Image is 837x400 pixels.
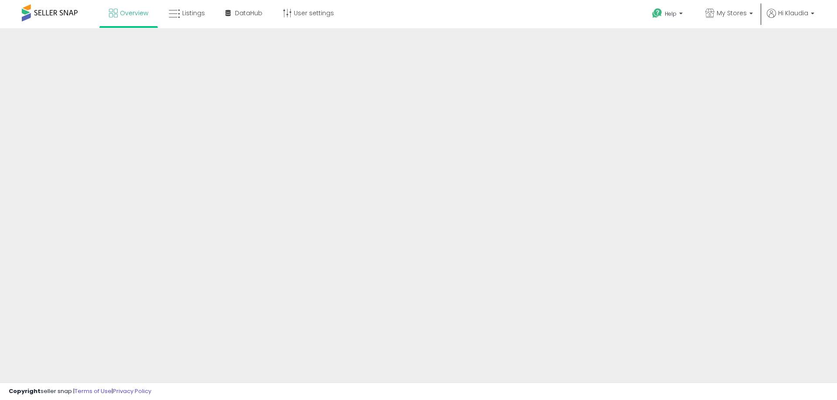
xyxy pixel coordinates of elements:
span: Overview [120,9,148,17]
i: Get Help [652,8,663,19]
a: Privacy Policy [113,387,151,395]
span: Hi Klaudia [778,9,808,17]
a: Help [645,1,691,28]
a: Terms of Use [75,387,112,395]
span: DataHub [235,9,262,17]
span: Help [665,10,677,17]
div: seller snap | | [9,387,151,396]
strong: Copyright [9,387,41,395]
span: My Stores [717,9,747,17]
a: Hi Klaudia [767,9,814,28]
span: Listings [182,9,205,17]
